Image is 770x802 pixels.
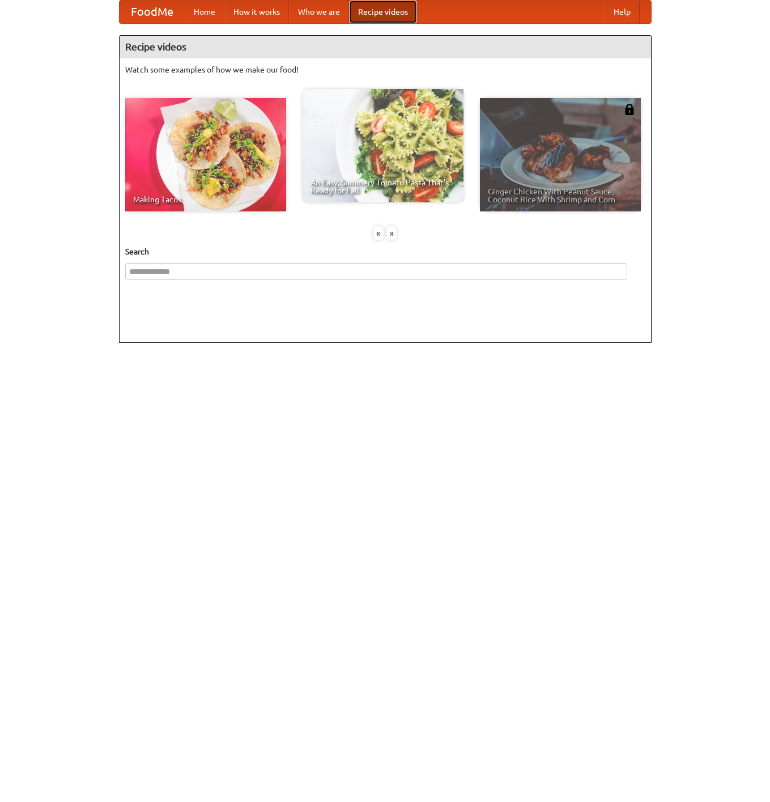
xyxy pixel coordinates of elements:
h4: Recipe videos [120,36,651,58]
p: Watch some examples of how we make our food! [125,64,645,75]
h5: Search [125,246,645,257]
a: Recipe videos [349,1,417,23]
a: An Easy, Summery Tomato Pasta That's Ready for Fall [303,89,463,202]
a: Home [185,1,224,23]
a: How it works [224,1,289,23]
div: « [373,226,384,240]
span: An Easy, Summery Tomato Pasta That's Ready for Fall [310,179,456,194]
div: » [386,226,397,240]
a: Making Tacos [125,98,286,211]
span: Making Tacos [133,196,278,203]
a: Help [605,1,640,23]
img: 483408.png [624,104,635,115]
a: FoodMe [120,1,185,23]
a: Who we are [289,1,349,23]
